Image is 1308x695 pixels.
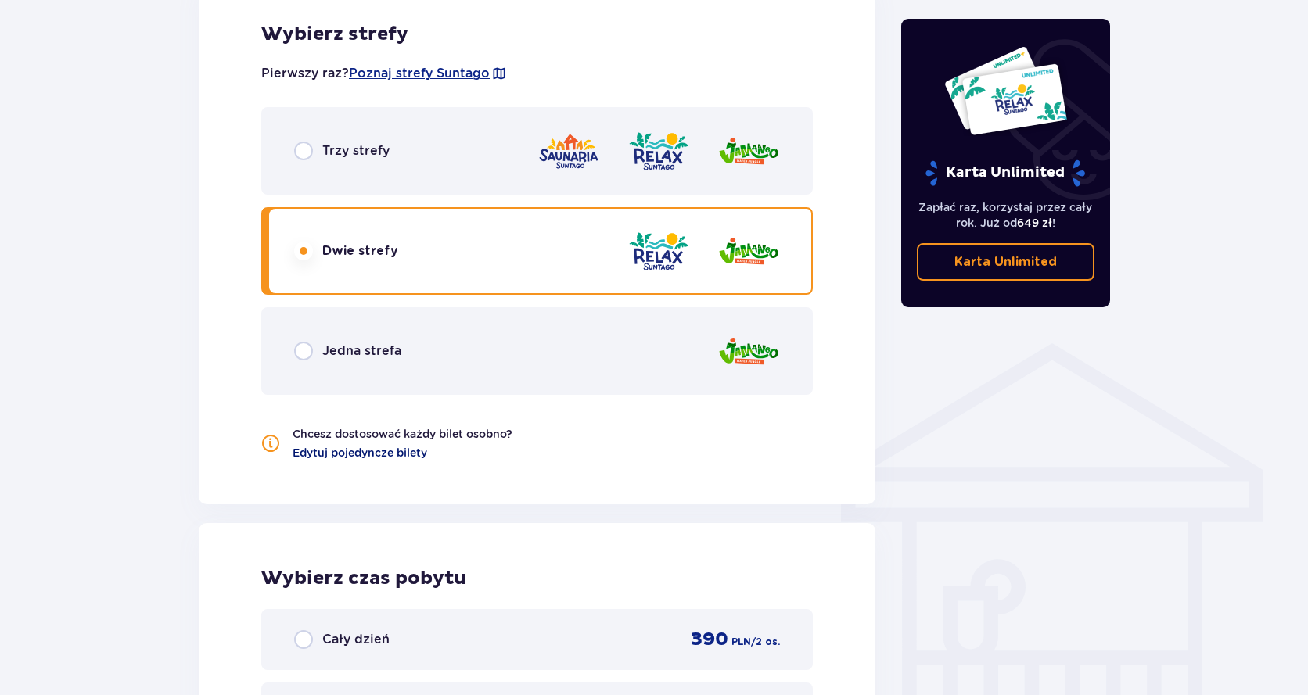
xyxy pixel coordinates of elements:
span: PLN [731,635,751,649]
span: Cały dzień [322,631,390,648]
p: Karta Unlimited [954,253,1057,270]
span: / 2 os. [751,635,780,649]
img: Jamango [717,229,780,274]
p: Zapłać raz, korzystaj przez cały rok. Już od ! [917,199,1095,231]
img: Dwie karty całoroczne do Suntago z napisem 'UNLIMITED RELAX', na białym tle z tropikalnymi liśćmi... [943,45,1068,136]
p: Pierwszy raz? [261,65,507,82]
a: Karta Unlimited [917,243,1095,281]
span: Trzy strefy [322,142,390,159]
img: Jamango [717,329,780,374]
a: Edytuj pojedyncze bilety [293,445,427,460]
span: 649 zł [1017,217,1052,229]
a: Poznaj strefy Suntago [349,65,490,82]
p: Chcesz dostosować każdy bilet osobno? [293,426,512,442]
img: Jamango [717,129,780,174]
h2: Wybierz strefy [261,23,813,46]
p: Karta Unlimited [924,159,1087,187]
h2: Wybierz czas pobytu [261,567,813,590]
img: Saunaria [537,129,600,174]
span: Dwie strefy [322,242,398,260]
span: Jedna strefa [322,342,401,360]
img: Relax [627,229,690,274]
span: 390 [691,628,728,651]
img: Relax [627,129,690,174]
